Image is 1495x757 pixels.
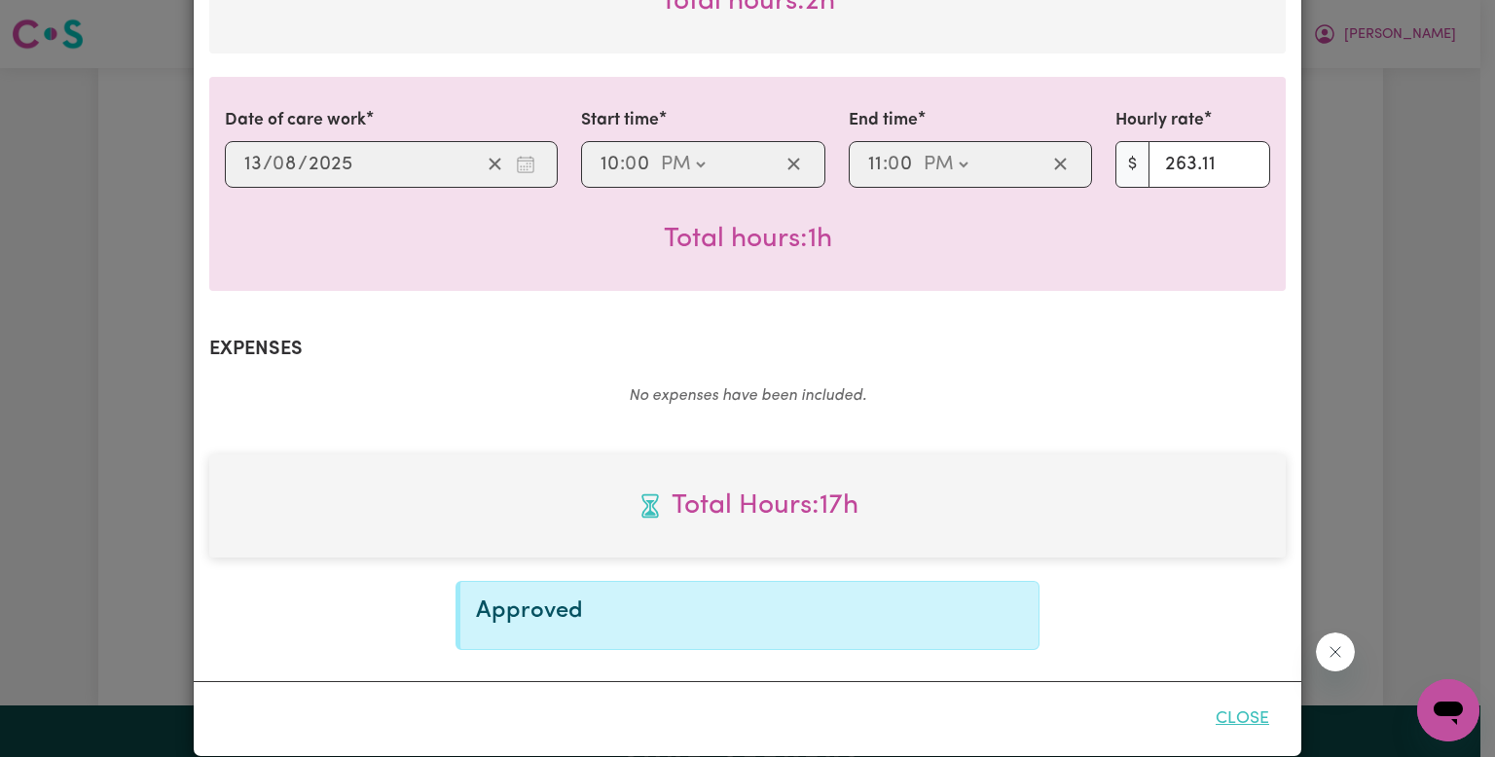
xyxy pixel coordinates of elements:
[867,150,883,179] input: --
[625,155,637,174] span: 0
[273,150,298,179] input: --
[888,155,899,174] span: 0
[263,154,273,175] span: /
[1115,108,1204,133] label: Hourly rate
[225,486,1270,526] span: Total hours worked: 17 hours
[225,108,366,133] label: Date of care work
[1115,141,1149,188] span: $
[889,150,914,179] input: --
[1316,632,1355,671] iframe: Close message
[298,154,308,175] span: /
[849,108,918,133] label: End time
[480,150,510,179] button: Clear date
[209,338,1286,361] h2: Expenses
[243,150,263,179] input: --
[626,150,651,179] input: --
[1417,679,1479,741] iframe: Button to launch messaging window
[581,108,659,133] label: Start time
[12,14,118,29] span: Need any help?
[476,599,583,623] span: Approved
[510,150,541,179] button: Enter the date of care work
[664,226,832,253] span: Total hours worked: 1 hour
[1199,698,1286,740] button: Close
[600,150,620,179] input: --
[620,154,625,175] span: :
[883,154,888,175] span: :
[273,155,284,174] span: 0
[629,388,866,404] em: No expenses have been included.
[308,150,353,179] input: ----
